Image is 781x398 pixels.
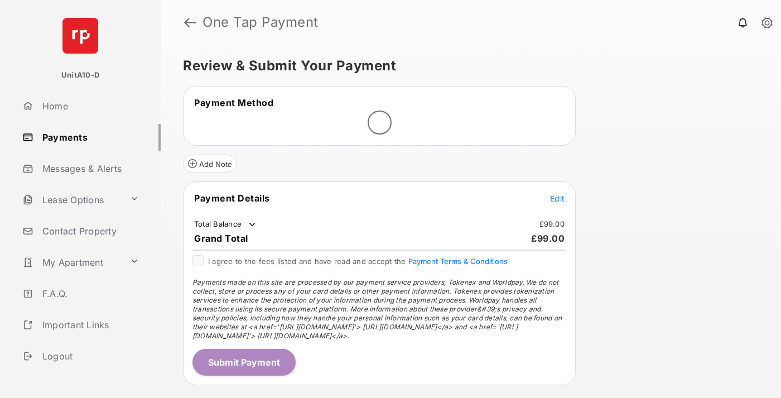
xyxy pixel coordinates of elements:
a: Contact Property [18,218,161,244]
span: £99.00 [531,233,565,244]
span: I agree to the fees listed and have read and accept the [208,257,508,266]
a: Logout [18,343,161,370]
img: svg+xml;base64,PHN2ZyB4bWxucz0iaHR0cDovL3d3dy53My5vcmcvMjAwMC9zdmciIHdpZHRoPSI2NCIgaGVpZ2h0PSI2NC... [62,18,98,54]
span: Payment Method [194,97,273,108]
span: Payment Details [194,193,270,204]
td: £99.00 [539,219,566,229]
a: Messages & Alerts [18,155,161,182]
button: Edit [550,193,565,204]
h5: Review & Submit Your Payment [183,59,750,73]
a: F.A.Q. [18,280,161,307]
td: Total Balance [194,219,258,230]
a: Important Links [18,311,143,338]
button: Add Note [183,155,237,172]
span: Payments made on this site are processed by our payment service providers, Tokenex and Worldpay. ... [192,278,562,340]
button: I agree to the fees listed and have read and accept the [408,257,508,266]
a: My Apartment [18,249,126,276]
a: Payments [18,124,161,151]
span: Grand Total [194,233,248,244]
a: Lease Options [18,186,126,213]
p: UnitA10-D [61,70,99,81]
a: Home [18,93,161,119]
button: Submit Payment [192,349,296,376]
span: Edit [550,194,565,203]
strong: One Tap Payment [203,16,319,29]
